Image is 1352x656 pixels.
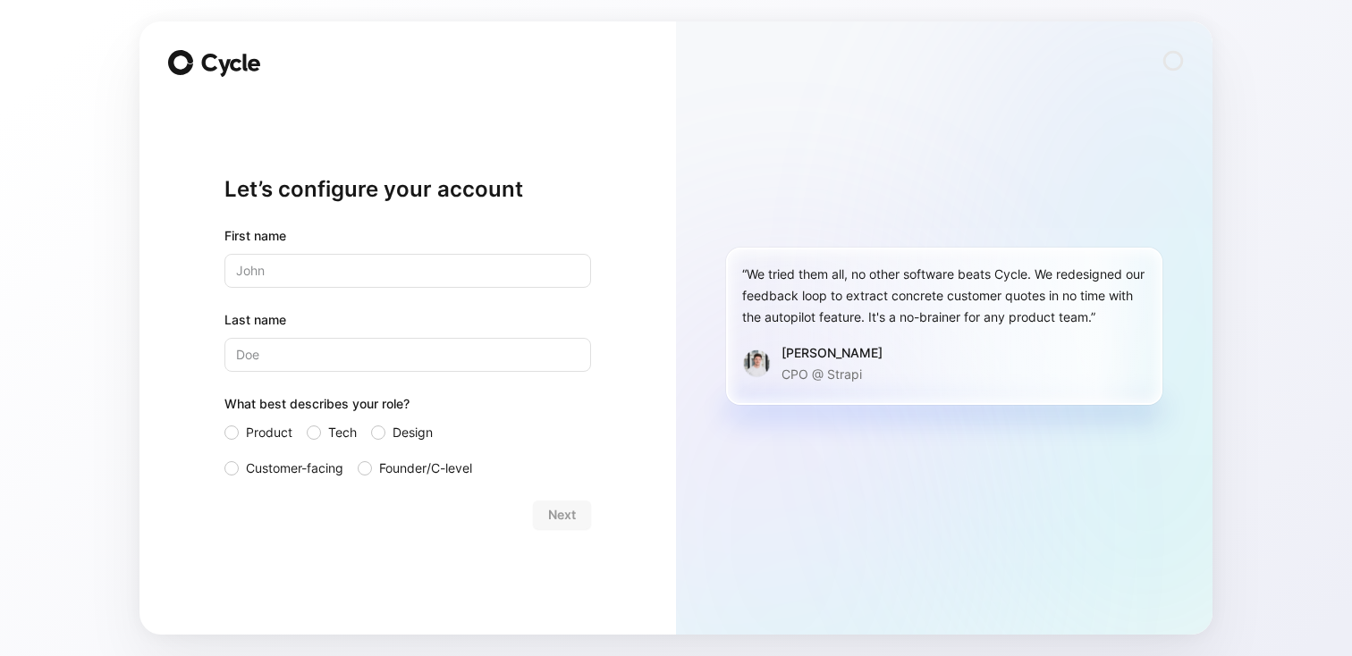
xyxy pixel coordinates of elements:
span: Product [246,422,292,443]
p: CPO @ Strapi [782,364,883,385]
label: Last name [224,309,591,331]
input: Doe [224,338,591,372]
span: Design [393,422,433,443]
input: John [224,254,591,288]
span: Tech [328,422,357,443]
div: [PERSON_NAME] [782,342,883,364]
div: “We tried them all, no other software beats Cycle. We redesigned our feedback loop to extract con... [742,264,1146,328]
h1: Let’s configure your account [224,175,591,204]
div: What best describes your role? [224,393,591,422]
span: Customer-facing [246,458,343,479]
div: First name [224,225,591,247]
span: Founder/C-level [379,458,472,479]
